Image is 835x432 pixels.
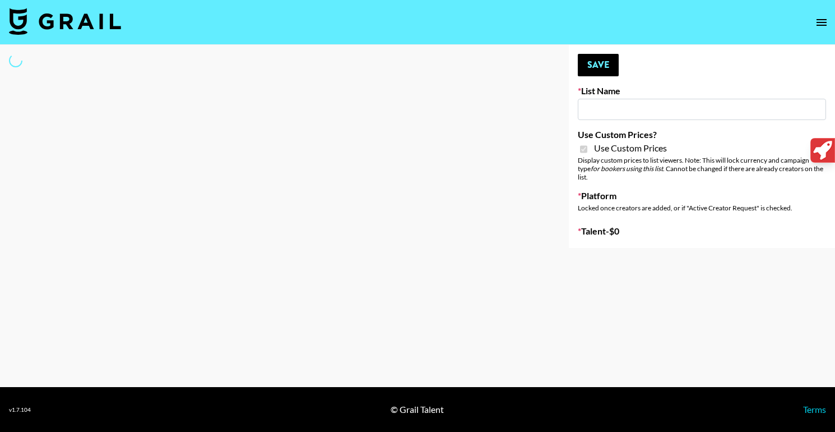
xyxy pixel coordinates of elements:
div: v 1.7.104 [9,406,31,413]
label: Use Custom Prices? [578,129,826,140]
em: for bookers using this list [591,164,663,173]
div: © Grail Talent [391,404,444,415]
label: Talent - $ 0 [578,226,826,237]
span: Use Custom Prices [594,143,667,154]
img: Grail Talent [9,8,121,35]
button: Save [578,54,619,76]
label: Platform [578,190,826,201]
label: List Name [578,85,826,96]
a: Terms [803,404,826,415]
div: Locked once creators are added, or if "Active Creator Request" is checked. [578,204,826,212]
div: Display custom prices to list viewers. Note: This will lock currency and campaign type . Cannot b... [578,156,826,181]
button: open drawer [810,11,833,34]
